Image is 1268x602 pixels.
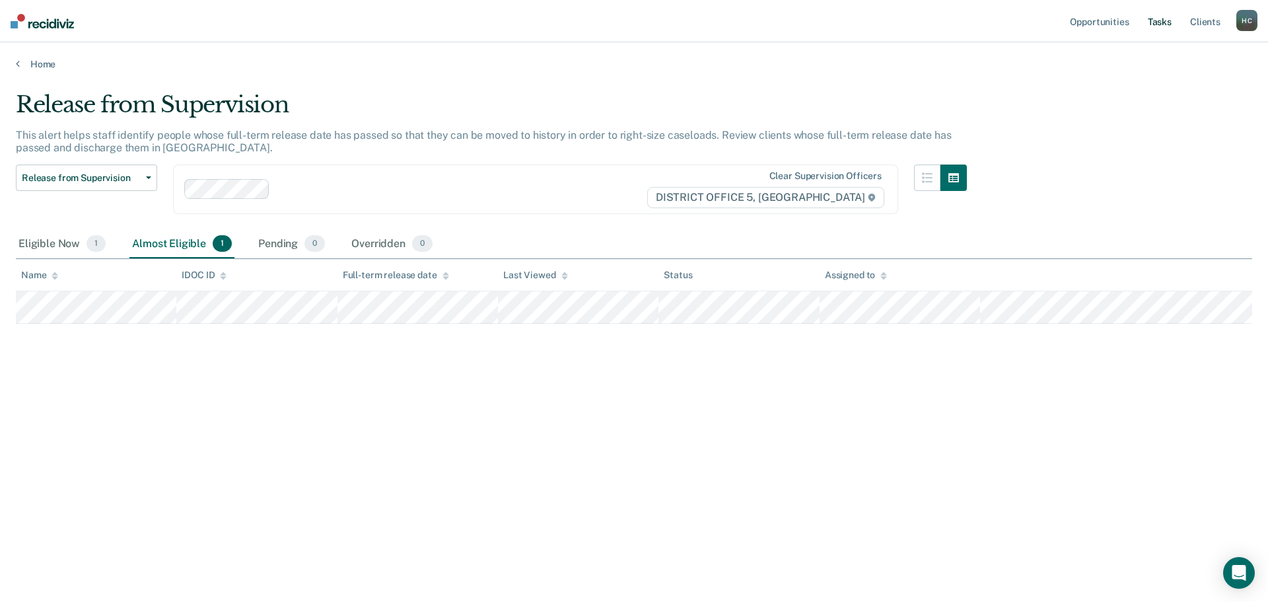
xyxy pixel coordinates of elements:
span: 1 [213,235,232,252]
div: H C [1236,10,1257,31]
img: Recidiviz [11,14,74,28]
div: Clear supervision officers [769,170,882,182]
span: 1 [87,235,106,252]
div: Assigned to [825,270,887,281]
div: Full-term release date [343,270,449,281]
div: Last Viewed [503,270,567,281]
div: Open Intercom Messenger [1223,557,1255,589]
button: HC [1236,10,1257,31]
span: 0 [304,235,325,252]
div: Pending0 [256,230,328,259]
div: Release from Supervision [16,91,967,129]
div: Name [21,270,58,281]
a: Home [16,58,1252,70]
div: Status [664,270,692,281]
span: Release from Supervision [22,172,141,184]
div: Almost Eligible1 [129,230,234,259]
button: Release from Supervision [16,165,157,191]
span: DISTRICT OFFICE 5, [GEOGRAPHIC_DATA] [647,187,884,208]
div: Overridden0 [349,230,435,259]
span: 0 [412,235,433,252]
p: This alert helps staff identify people whose full-term release date has passed so that they can b... [16,129,951,154]
div: IDOC ID [182,270,227,281]
div: Eligible Now1 [16,230,108,259]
